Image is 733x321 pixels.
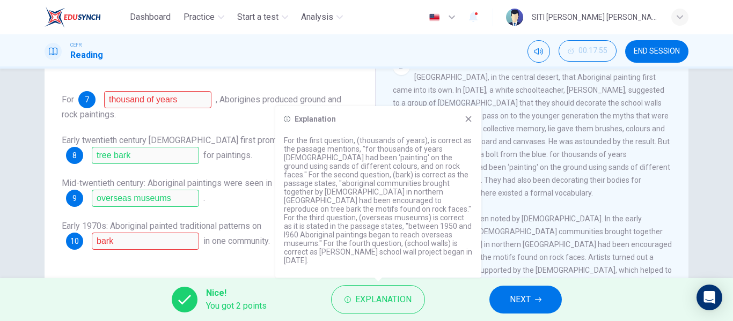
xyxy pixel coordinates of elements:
[45,6,101,28] img: EduSynch logo
[559,40,617,63] div: Hide
[85,96,89,103] span: 7
[634,47,680,56] span: END SESSION
[506,9,523,26] img: Profile picture
[393,60,670,197] span: It was in one such community, [GEOGRAPHIC_DATA], near [PERSON_NAME][GEOGRAPHIC_DATA], in the cent...
[428,13,441,21] img: en
[70,41,82,49] span: CEFR
[206,300,267,312] span: You got 2 points
[203,193,205,203] span: .
[295,115,336,123] h6: Explanation
[70,237,79,245] span: 10
[206,287,267,300] span: Nice!
[697,285,722,310] div: Open Intercom Messenger
[70,49,103,62] h1: Reading
[62,178,272,188] span: Mid-twentieth century: Aboriginal paintings were seen in
[532,11,658,24] div: SITI [PERSON_NAME] [PERSON_NAME]
[72,195,77,202] span: 9
[92,190,199,207] input: overseas museums
[527,40,550,63] div: Mute
[62,135,334,145] span: Early twentieth century [DEMOGRAPHIC_DATA] first promoted the use of
[92,233,199,250] input: school walls
[203,150,252,160] span: for paintings.
[284,136,473,265] p: For the first question, (thousands of years), is correct as the passage mentions, "for thousands ...
[203,236,270,246] span: in one community.
[104,91,211,108] input: thousands of years
[62,94,74,104] span: For
[578,47,607,55] span: 00:17:55
[237,11,278,24] span: Start a test
[72,152,77,159] span: 8
[92,147,199,164] input: bark; tree bark;
[355,292,412,307] span: Explanation
[301,11,333,24] span: Analysis
[184,11,215,24] span: Practice
[62,221,261,231] span: Early 1970s: Aboriginal painted traditional patterns on
[130,11,171,24] span: Dashboard
[510,292,531,307] span: NEXT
